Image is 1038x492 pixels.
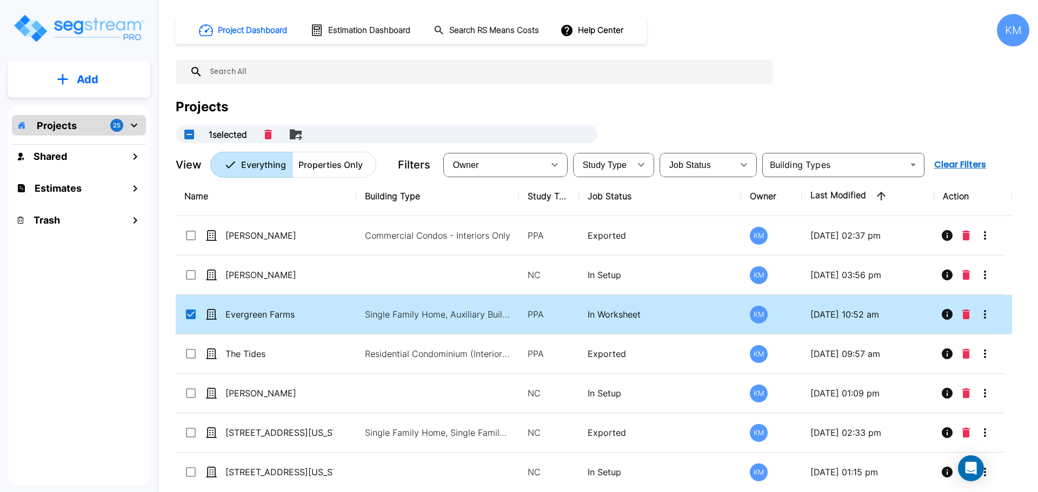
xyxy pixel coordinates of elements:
[906,157,921,172] button: Open
[209,128,247,141] p: 1 selected
[810,347,926,360] p: [DATE] 09:57 am
[519,177,579,216] th: Study Type
[810,308,926,321] p: [DATE] 10:52 am
[974,264,996,286] button: More-Options
[579,177,742,216] th: Job Status
[958,264,974,286] button: Delete
[365,229,511,242] p: Commercial Condos - Interiors Only
[662,150,733,180] div: Select
[398,157,430,173] p: Filters
[225,466,334,478] p: [STREET_ADDRESS][US_STATE]
[528,426,570,439] p: NC
[997,14,1029,46] div: KM
[766,157,903,172] input: Building Types
[356,177,519,216] th: Building Type
[528,466,570,478] p: NC
[449,24,539,37] h1: Search RS Means Costs
[958,225,974,246] button: Delete
[810,229,926,242] p: [DATE] 02:37 pm
[741,177,801,216] th: Owner
[225,426,334,439] p: [STREET_ADDRESS][US_STATE]
[936,461,958,483] button: Info
[958,455,984,481] div: Open Intercom Messenger
[528,347,570,360] p: PPA
[203,59,768,84] input: Search All
[934,177,1013,216] th: Action
[802,177,934,216] th: Last Modified
[810,387,926,400] p: [DATE] 01:09 pm
[365,426,511,439] p: Single Family Home, Single Family Home Site
[453,160,479,170] span: Owner
[750,385,768,402] div: KM
[176,177,356,216] th: Name
[37,118,77,133] p: Projects
[588,347,733,360] p: Exported
[558,20,628,41] button: Help Center
[225,229,334,242] p: [PERSON_NAME]
[750,227,768,245] div: KM
[936,343,958,365] button: Info
[750,266,768,284] div: KM
[669,160,711,170] span: Job Status
[225,347,334,360] p: The Tides
[528,387,570,400] p: NC
[298,158,363,171] p: Properties Only
[974,461,996,483] button: More-Options
[974,343,996,365] button: More-Options
[528,268,570,281] p: NC
[750,306,768,323] div: KM
[810,268,926,281] p: [DATE] 03:56 pm
[210,152,376,178] div: Platform
[936,422,958,443] button: Info
[588,308,733,321] p: In Worksheet
[178,124,200,145] button: UnSelectAll
[583,160,627,170] span: Study Type
[528,308,570,321] p: PPA
[77,71,98,87] p: Add
[260,125,276,144] button: Delete
[225,268,334,281] p: [PERSON_NAME]
[34,149,67,164] h1: Shared
[974,225,996,246] button: More-Options
[810,426,926,439] p: [DATE] 02:33 pm
[588,466,733,478] p: In Setup
[328,24,410,37] h1: Estimation Dashboard
[176,97,228,117] div: Projects
[225,308,334,321] p: Evergreen Farms
[306,19,416,42] button: Estimation Dashboard
[210,152,292,178] button: Everything
[575,150,630,180] div: Select
[365,308,511,321] p: Single Family Home, Auxiliary Building, Flex Space/Industrial Retail, Commercial Property Site
[588,229,733,242] p: Exported
[750,463,768,481] div: KM
[8,64,150,95] button: Add
[34,213,60,227] h1: Trash
[241,158,286,171] p: Everything
[195,18,293,42] button: Project Dashboard
[750,424,768,442] div: KM
[588,268,733,281] p: In Setup
[218,24,287,37] h1: Project Dashboard
[528,229,570,242] p: PPA
[936,304,958,325] button: Info
[12,13,145,44] img: Logo
[936,264,958,286] button: Info
[958,343,974,365] button: Delete
[936,225,958,246] button: Info
[35,181,82,196] h1: Estimates
[176,157,202,173] p: View
[936,382,958,404] button: Info
[958,422,974,443] button: Delete
[113,121,121,130] p: 25
[365,347,511,360] p: Residential Condominium (Interior Only)
[285,124,307,145] button: Move
[974,422,996,443] button: More-Options
[588,426,733,439] p: Exported
[958,304,974,325] button: Delete
[445,150,544,180] div: Select
[974,382,996,404] button: More-Options
[958,382,974,404] button: Delete
[974,304,996,325] button: More-Options
[930,154,990,176] button: Clear Filters
[429,20,545,41] button: Search RS Means Costs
